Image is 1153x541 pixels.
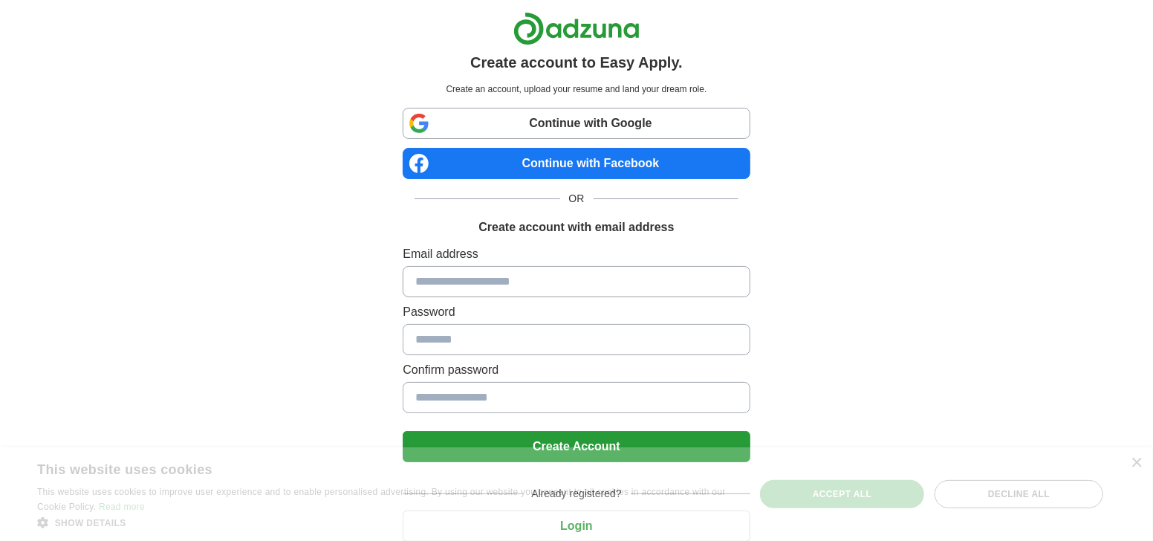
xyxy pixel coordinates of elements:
[1131,458,1142,469] div: Close
[37,456,696,479] div: This website uses cookies
[403,108,750,139] a: Continue with Google
[478,218,674,236] h1: Create account with email address
[403,361,750,379] label: Confirm password
[403,303,750,321] label: Password
[55,518,126,528] span: Show details
[470,51,683,74] h1: Create account to Easy Apply.
[513,12,640,45] img: Adzuna logo
[403,431,750,462] button: Create Account
[406,82,747,96] p: Create an account, upload your resume and land your dream role.
[37,487,726,512] span: This website uses cookies to improve user experience and to enable personalised advertising. By u...
[935,480,1103,508] div: Decline all
[760,480,924,508] div: Accept all
[560,191,594,207] span: OR
[403,148,750,179] a: Continue with Facebook
[99,502,145,512] a: Read more, opens a new window
[403,245,750,263] label: Email address
[37,515,733,530] div: Show details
